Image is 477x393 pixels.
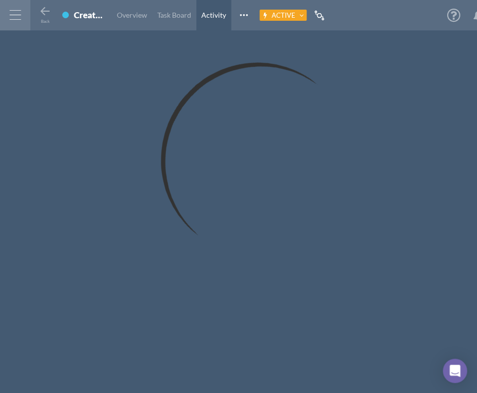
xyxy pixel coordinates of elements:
button: Active [259,10,307,21]
div: Create Your TED Talk----- [74,10,104,23]
div: Create Your [PERSON_NAME] Talk----- [74,10,104,20]
span: Activity [201,11,226,19]
span: Back [41,19,50,24]
span: Task Board [157,11,191,19]
span: Active [272,11,295,19]
img: Loading... [139,41,379,281]
button: Back [39,6,51,22]
span: Overview [117,11,147,19]
div: Open Intercom Messenger [443,359,467,383]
